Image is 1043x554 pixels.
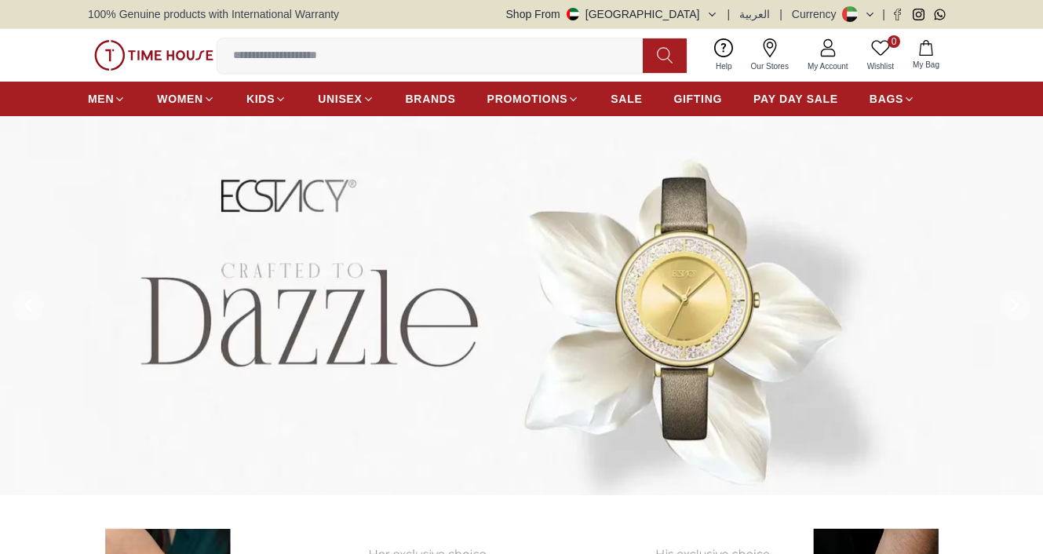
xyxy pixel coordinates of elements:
[934,9,946,20] a: Whatsapp
[745,60,795,72] span: Our Stores
[611,85,642,113] a: SALE
[882,6,885,22] span: |
[318,91,362,107] span: UNISEX
[753,91,838,107] span: PAY DAY SALE
[913,9,924,20] a: Instagram
[792,6,843,22] div: Currency
[567,8,579,20] img: United Arab Emirates
[892,9,903,20] a: Facebook
[506,6,718,22] button: Shop From[GEOGRAPHIC_DATA]
[88,85,126,113] a: MEN
[861,60,900,72] span: Wishlist
[709,60,738,72] span: Help
[673,85,722,113] a: GIFTING
[246,91,275,107] span: KIDS
[487,85,580,113] a: PROMOTIONS
[673,91,722,107] span: GIFTING
[870,91,903,107] span: BAGS
[157,85,215,113] a: WOMEN
[318,85,374,113] a: UNISEX
[801,60,855,72] span: My Account
[88,91,114,107] span: MEN
[870,85,915,113] a: BAGS
[906,59,946,71] span: My Bag
[739,6,770,22] button: العربية
[728,6,731,22] span: |
[88,6,339,22] span: 100% Genuine products with International Warranty
[903,37,949,74] button: My Bag
[406,91,456,107] span: BRANDS
[753,85,838,113] a: PAY DAY SALE
[742,35,798,75] a: Our Stores
[157,91,203,107] span: WOMEN
[779,6,782,22] span: |
[706,35,742,75] a: Help
[246,85,286,113] a: KIDS
[888,35,900,48] span: 0
[406,85,456,113] a: BRANDS
[611,91,642,107] span: SALE
[487,91,568,107] span: PROMOTIONS
[858,35,903,75] a: 0Wishlist
[94,40,213,70] img: ...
